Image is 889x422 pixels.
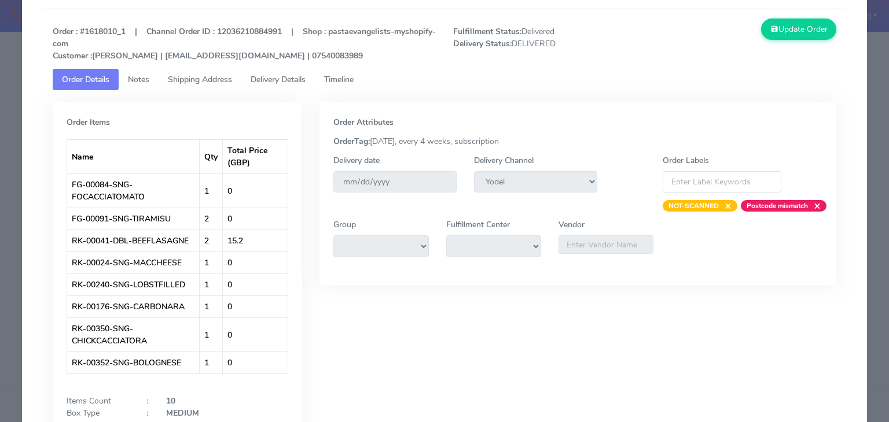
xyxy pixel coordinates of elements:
strong: Order Attributes [333,117,394,128]
div: Box Type [58,407,138,419]
strong: MEDIUM [166,408,199,419]
label: Order Labels [663,154,709,166]
span: Delivery Details [251,74,306,85]
div: [DATE], every 4 weeks, subscription [325,135,831,147]
th: Qty [200,139,223,173]
div: : [138,395,157,407]
div: : [138,407,157,419]
td: 2 [200,229,223,251]
td: FG-00091-SNG-TIRAMISU [67,208,200,229]
td: 2 [200,208,223,229]
td: RK-00240-SNG-LOBSTFILLED [67,273,200,295]
strong: Delivery Status: [453,38,512,49]
th: Total Price (GBP) [223,139,288,173]
label: Delivery date [333,154,380,166]
label: Delivery Channel [474,154,534,166]
td: 15.2 [223,229,288,251]
span: × [719,200,732,212]
strong: Fulfillment Status: [453,26,521,37]
input: Enter Label Keywords [663,171,782,193]
input: Enter Vendor Name [559,235,653,254]
ul: Tabs [53,69,836,90]
td: 1 [200,351,223,373]
label: Fulfillment Center [446,219,510,231]
td: 1 [200,251,223,273]
span: Order Details [62,74,109,85]
label: Group [333,219,356,231]
span: Timeline [324,74,354,85]
span: Delivered DELIVERED [444,25,645,62]
td: 0 [223,273,288,295]
td: RK-00176-SNG-CARBONARA [67,295,200,317]
span: × [808,200,821,212]
div: Items Count [58,395,138,407]
label: Vendor [559,219,585,231]
button: Update Order [761,18,836,40]
td: 1 [200,295,223,317]
td: 0 [223,173,288,208]
td: 0 [223,317,288,351]
td: 1 [200,173,223,208]
strong: OrderTag: [333,136,370,147]
strong: Postcode mismatch [747,201,808,210]
td: RK-00350-SNG-CHICKCACCIATORA [67,317,200,351]
td: 0 [223,208,288,229]
td: RK-00352-SNG-BOLOGNESE [67,351,200,373]
td: FG-00084-SNG-FOCACCIATOMATO [67,173,200,208]
td: RK-00041-DBL-BEEFLASAGNE [67,229,200,251]
strong: 10 [166,395,175,406]
td: 0 [223,351,288,373]
span: Notes [128,74,149,85]
td: 1 [200,317,223,351]
td: 0 [223,251,288,273]
td: 0 [223,295,288,317]
strong: Order Items [67,117,110,128]
strong: NOT-SCANNED [668,201,719,210]
strong: Order : #1618010_1 | Channel Order ID : 12036210884991 | Shop : pastaevangelists-myshopify-com [P... [53,26,436,61]
span: Shipping Address [168,74,232,85]
td: 1 [200,273,223,295]
td: RK-00024-SNG-MACCHEESE [67,251,200,273]
strong: Customer : [53,50,92,61]
th: Name [67,139,200,173]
